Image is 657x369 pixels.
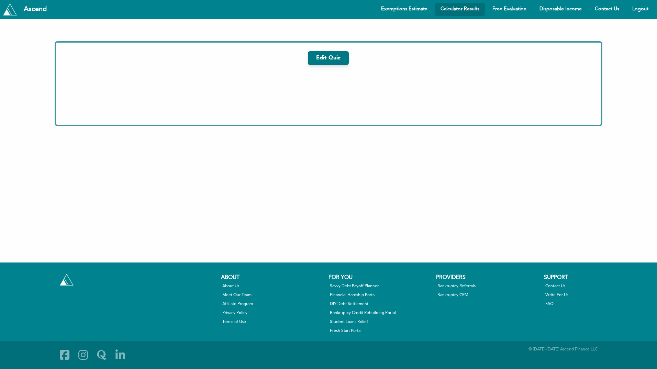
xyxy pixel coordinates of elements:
[1,2,54,17] a: Tryascend.com Ascend
[437,292,539,298] a: Bankruptcy CRM
[75,346,91,364] a: Instagram
[330,283,431,289] a: Savvy Debt Payoff Planner
[330,319,431,325] a: Student Loans Relief
[436,273,540,282] div: Providers
[57,346,73,364] a: Facebook
[545,301,647,307] a: FAQ
[60,274,74,286] img: Tryascend.com
[437,283,539,289] a: Bankruptcy Referrals
[626,3,654,16] a: Logout
[58,272,75,287] a: Tryascend.com
[18,6,52,13] div: Ascend
[589,3,625,16] a: Contact Us
[3,3,17,15] img: Tryascend.com
[112,346,128,364] a: Linkedin
[308,51,349,65] a: Edit Quiz
[545,292,647,298] a: Write For Us
[222,283,324,289] a: About Us
[222,319,324,325] a: Terms of Use
[544,273,648,282] div: Support
[221,273,325,282] div: About
[436,346,598,364] div: © [DATE]-[DATE] Ascend Finance LLC
[435,3,485,16] a: Calculator Results
[375,3,433,16] a: Exemptions Estimate
[534,3,588,16] a: Disposable Income
[328,273,433,282] div: For You
[222,310,324,316] a: Privacy Policy
[94,346,110,364] a: Quora
[330,310,431,316] a: Bankruptcy Credit Rebuilding Portal
[330,328,431,334] a: Fresh Start Portal
[330,301,431,307] a: DIY Debt Settlement
[222,301,324,307] a: Affiliate Program
[545,283,647,289] a: Contact Us
[222,292,324,298] a: Meet Our Team
[330,292,431,298] a: Financial Hardship Portal
[487,3,532,16] a: Free Evaluation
